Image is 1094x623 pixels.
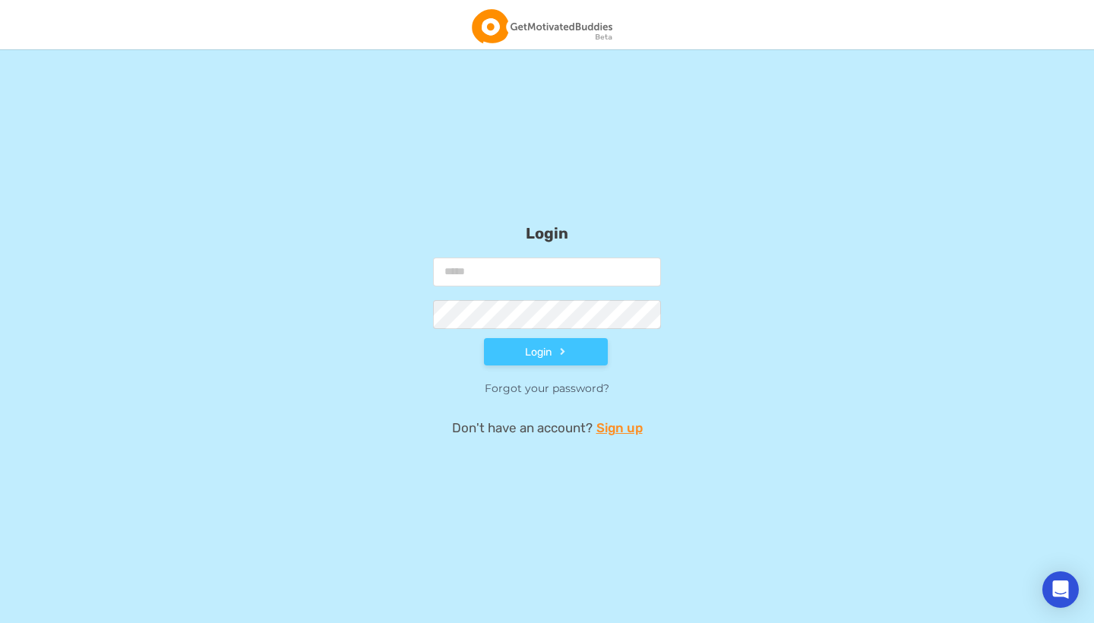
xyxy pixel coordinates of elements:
[400,186,694,242] h2: Login
[1042,571,1079,608] div: Open Intercom Messenger
[596,419,643,437] a: Sign up
[484,338,608,365] button: Login
[485,381,609,395] a: Forgot your password?
[400,419,694,437] p: Don't have an account?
